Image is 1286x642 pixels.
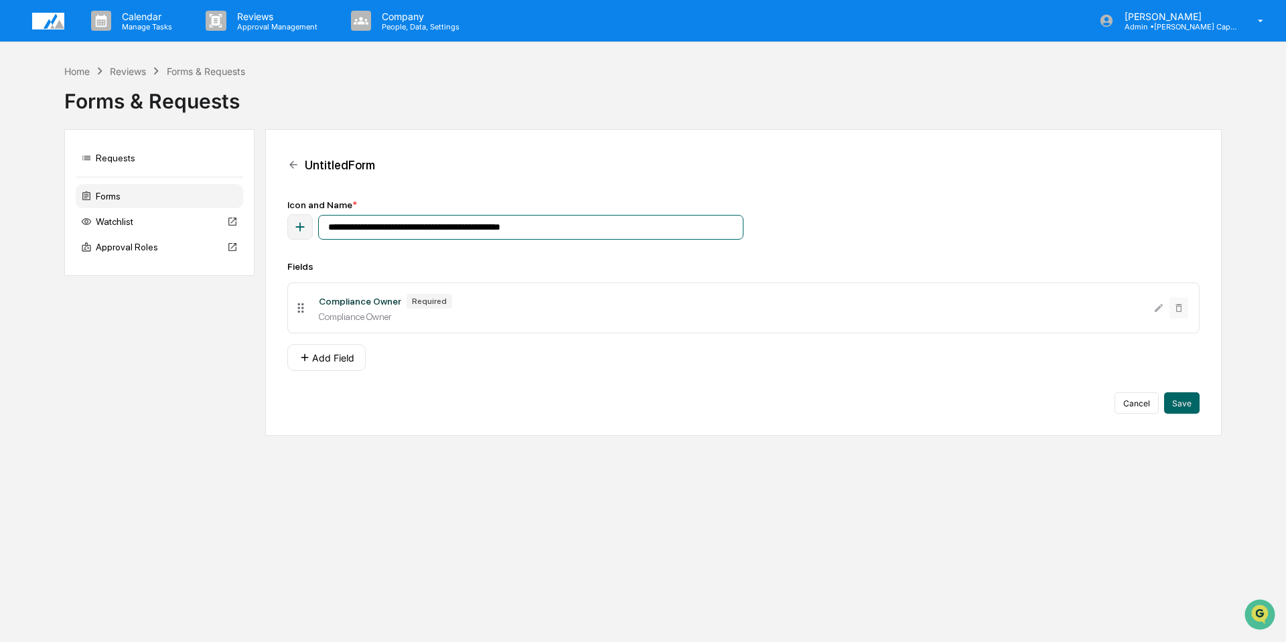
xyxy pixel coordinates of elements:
div: Home [64,66,90,77]
span: Data Lookup [27,194,84,208]
span: Attestations [111,169,166,182]
div: Fields [287,261,1200,272]
div: Start new chat [46,102,220,116]
button: Start new chat [228,106,244,123]
p: People, Data, Settings [371,22,466,31]
button: Edit Compliance Owner field [1153,297,1164,319]
div: Forms & Requests [64,78,1222,113]
div: Required [407,294,452,309]
a: 🗄️Attestations [92,163,171,187]
span: Preclearance [27,169,86,182]
div: We're available if you need us! [46,116,169,127]
div: 🔎 [13,195,24,206]
div: Untitled Form [305,158,375,172]
span: Pylon [133,227,162,237]
button: Cancel [1115,392,1159,414]
div: Approval Roles [76,235,243,259]
div: Compliance Owner [319,296,401,307]
div: 🗄️ [97,170,108,181]
a: 🔎Data Lookup [8,189,90,213]
img: logo [32,13,64,29]
p: Reviews [226,11,324,22]
div: Requests [76,146,243,170]
p: Company [371,11,466,22]
a: Powered byPylon [94,226,162,237]
div: Forms & Requests [167,66,245,77]
iframe: Open customer support [1243,598,1279,634]
div: Forms [76,184,243,208]
p: [PERSON_NAME] [1114,11,1238,22]
button: Save [1164,392,1200,414]
p: Approval Management [226,22,324,31]
p: Manage Tasks [111,22,179,31]
div: Reviews [110,66,146,77]
p: Admin • [PERSON_NAME] Capital Management [1114,22,1238,31]
div: 🖐️ [13,170,24,181]
div: Icon and Name [287,199,1200,210]
p: Calendar [111,11,179,22]
button: Add Field [287,344,366,371]
img: 1746055101610-c473b297-6a78-478c-a979-82029cc54cd1 [13,102,38,127]
p: How can we help? [13,28,244,50]
div: Compliance Owner [319,311,1143,322]
div: Watchlist [76,210,243,234]
a: 🖐️Preclearance [8,163,92,187]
